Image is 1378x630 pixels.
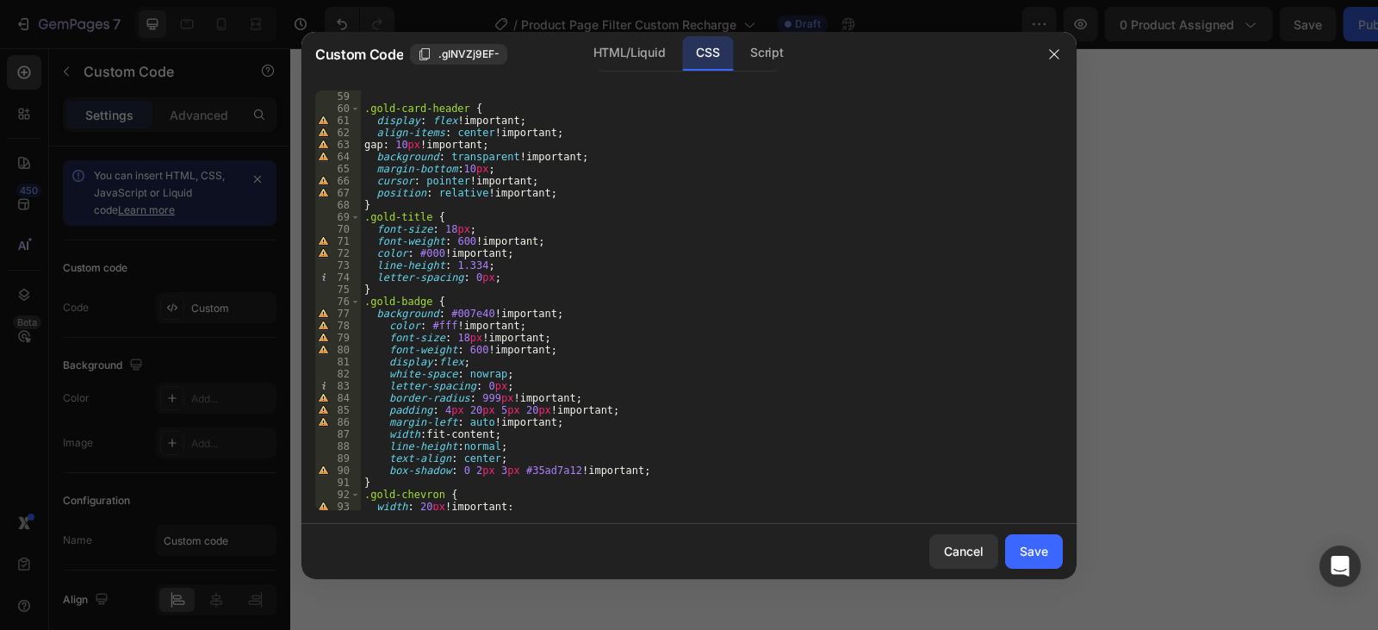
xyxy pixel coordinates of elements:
div: 84 [315,392,361,404]
button: Cancel [929,534,998,569]
button: .gINVZj9EF- [410,44,507,65]
div: 66 [315,175,361,187]
div: 71 [315,235,361,247]
div: 69 [315,211,361,223]
div: Script [736,36,797,71]
div: 88 [315,440,361,452]
div: 68 [315,199,361,211]
div: 89 [315,452,361,465]
div: 93 [315,501,361,513]
div: 63 [315,139,361,151]
div: 74 [315,271,361,284]
div: 70 [315,223,361,235]
span: Custom Code [315,44,403,65]
div: 82 [315,368,361,380]
div: Open Intercom Messenger [1319,546,1361,587]
div: 64 [315,151,361,163]
div: 60 [315,103,361,115]
div: 76 [315,296,361,308]
div: HTML/Liquid [580,36,679,71]
div: 90 [315,465,361,477]
div: 78 [315,320,361,332]
div: 91 [315,477,361,489]
span: .gINVZj9EF- [438,47,500,62]
div: 92 [315,489,361,501]
div: 86 [315,416,361,428]
div: 79 [315,332,361,344]
div: 80 [315,344,361,356]
div: 62 [315,127,361,139]
div: 83 [315,380,361,392]
div: 73 [315,259,361,271]
div: 81 [315,356,361,368]
div: 85 [315,404,361,416]
div: CSS [682,36,733,71]
div: Cancel [944,542,984,560]
div: Save [1020,542,1048,560]
button: Save [1005,534,1063,569]
div: 59 [315,90,361,103]
div: 77 [315,308,361,320]
div: 75 [315,284,361,296]
div: 61 [315,115,361,127]
div: 65 [315,163,361,175]
div: 67 [315,187,361,199]
div: 72 [315,247,361,259]
div: 87 [315,428,361,440]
